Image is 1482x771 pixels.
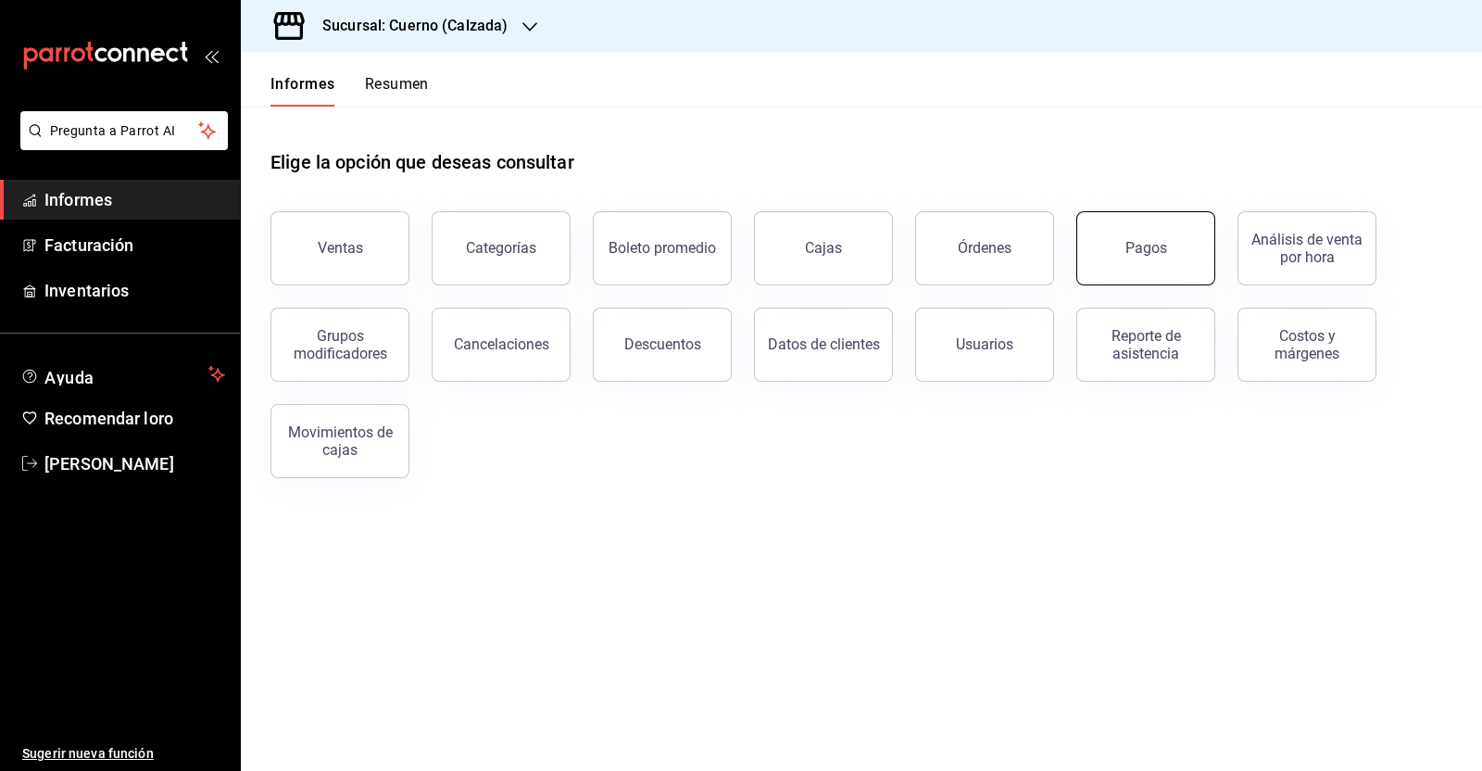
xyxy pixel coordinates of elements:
font: Pagos [1125,239,1167,257]
font: Usuarios [956,335,1013,353]
div: pestañas de navegación [270,74,429,107]
font: Elige la opción que deseas consultar [270,151,574,173]
button: Descuentos [593,308,732,382]
font: Reporte de asistencia [1111,327,1181,362]
button: Usuarios [915,308,1054,382]
button: Pregunta a Parrot AI [20,111,228,150]
font: Resumen [365,75,429,93]
button: Movimientos de cajas [270,404,409,478]
font: Análisis de venta por hora [1251,231,1363,266]
font: Boleto promedio [609,239,716,257]
button: Pagos [1076,211,1215,285]
font: Costos y márgenes [1275,327,1339,362]
font: Datos de clientes [768,335,880,353]
button: Grupos modificadores [270,308,409,382]
a: Cajas [754,211,893,285]
font: Categorías [466,239,536,257]
font: Informes [44,190,112,209]
font: Facturación [44,235,133,255]
button: Reporte de asistencia [1076,308,1215,382]
button: Boleto promedio [593,211,732,285]
button: Cancelaciones [432,308,571,382]
font: Sugerir nueva función [22,746,154,761]
font: Movimientos de cajas [288,423,393,459]
button: Categorías [432,211,571,285]
font: Pregunta a Parrot AI [50,123,176,138]
font: Descuentos [624,335,701,353]
button: Órdenes [915,211,1054,285]
button: abrir_cajón_menú [204,48,219,63]
font: Recomendar loro [44,409,173,428]
button: Análisis de venta por hora [1237,211,1376,285]
button: Costos y márgenes [1237,308,1376,382]
font: Cancelaciones [454,335,549,353]
button: Ventas [270,211,409,285]
font: Sucursal: Cuerno (Calzada) [322,17,508,34]
font: Grupos modificadores [294,327,387,362]
font: Informes [270,75,335,93]
font: Inventarios [44,281,129,300]
a: Pregunta a Parrot AI [13,134,228,154]
font: [PERSON_NAME] [44,454,174,474]
font: Cajas [805,239,843,257]
font: Ayuda [44,368,94,387]
font: Ventas [318,239,363,257]
button: Datos de clientes [754,308,893,382]
font: Órdenes [958,239,1011,257]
